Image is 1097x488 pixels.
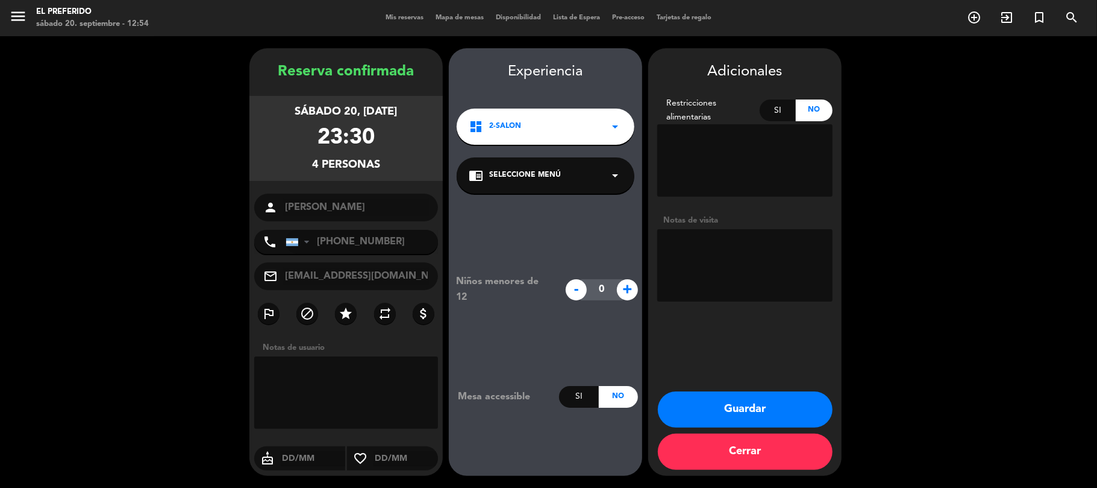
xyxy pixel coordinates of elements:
i: chrome_reader_mode [469,168,483,183]
div: Reserva confirmada [249,60,443,84]
div: Experiencia [449,60,642,84]
div: Adicionales [657,60,833,84]
i: repeat [378,306,392,321]
span: Seleccione Menú [489,170,561,182]
div: Restricciones alimentarias [657,97,760,124]
span: 2-SALON [489,121,521,133]
div: Mesa accessible [449,389,559,405]
button: Guardar [658,391,833,428]
i: star [339,306,353,321]
div: Notas de usuario [257,341,443,354]
div: El Preferido [36,6,149,18]
i: arrow_drop_down [608,168,622,183]
i: mail_outline [263,269,278,284]
span: Tarjetas de regalo [651,14,717,21]
div: Niños menores de 12 [447,274,560,305]
i: person [263,200,278,215]
div: 23:30 [317,121,375,156]
div: Si [559,386,598,408]
i: add_circle_outline [967,10,981,25]
i: favorite_border [347,451,373,466]
input: DD/MM [281,451,345,466]
span: - [566,279,587,300]
span: + [617,279,638,300]
i: menu [9,7,27,25]
div: No [599,386,638,408]
i: search [1064,10,1079,25]
span: Lista de Espera [547,14,606,21]
div: No [796,100,833,121]
span: Mapa de mesas [430,14,490,21]
div: sábado 20, [DATE] [295,103,398,121]
div: Notas de visita [657,214,833,227]
span: Pre-acceso [606,14,651,21]
i: exit_to_app [999,10,1014,25]
i: phone [263,235,277,249]
i: dashboard [469,119,483,134]
div: 4 personas [312,156,380,174]
span: Disponibilidad [490,14,547,21]
i: outlined_flag [261,306,276,321]
button: Cerrar [658,434,833,470]
div: sábado 20. septiembre - 12:54 [36,18,149,30]
i: arrow_drop_down [608,119,622,134]
div: Si [760,100,796,121]
i: turned_in_not [1032,10,1046,25]
span: Mis reservas [380,14,430,21]
input: DD/MM [373,451,438,466]
i: attach_money [416,306,431,321]
i: cake [254,451,281,466]
button: menu [9,7,27,30]
div: Argentina: +54 [286,230,314,253]
i: block [300,306,314,321]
